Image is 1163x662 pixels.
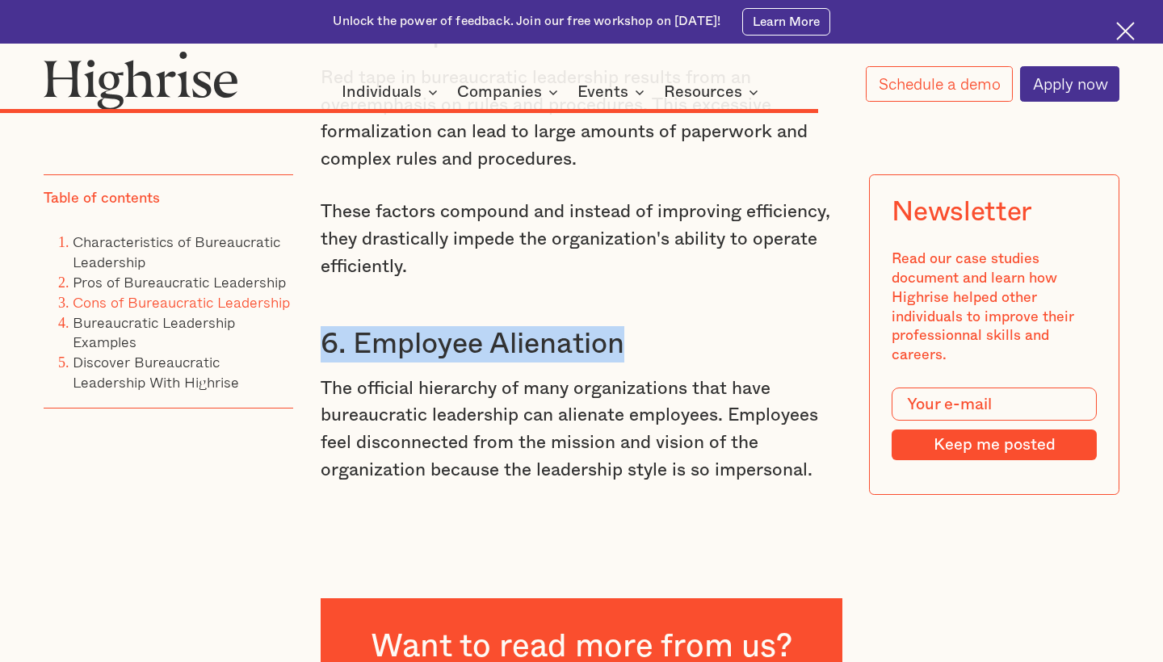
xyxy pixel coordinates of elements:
div: Resources [664,82,742,102]
div: Table of contents [44,190,160,209]
div: Individuals [342,82,422,102]
p: ‍ [321,509,843,537]
p: The official hierarchy of many organizations that have bureaucratic leadership can alienate emplo... [321,375,843,484]
img: Highrise logo [44,51,238,110]
div: Resources [664,82,763,102]
a: Learn More [742,8,829,36]
input: Keep me posted [892,430,1097,461]
div: Events [577,82,628,102]
a: Pros of Bureaucratic Leadership [73,270,286,293]
a: Discover Bureaucratic Leadership With Highrise [73,351,239,394]
img: Cross icon [1116,22,1135,40]
a: Bureaucratic Leadership Examples [73,311,235,354]
a: Cons of Bureaucratic Leadership [73,291,290,313]
p: Red tape in bureaucratic leadership results from an overemphasis on rules and procedures. This ex... [321,65,843,174]
div: Read our case studies document and learn how Highrise helped other individuals to improve their p... [892,250,1097,367]
div: Events [577,82,649,102]
form: Modal Form [892,388,1097,461]
div: Companies [457,82,563,102]
div: Individuals [342,82,443,102]
input: Your e-mail [892,388,1097,421]
a: Characteristics of Bureaucratic Leadership [73,230,280,273]
div: Companies [457,82,542,102]
h3: 6. Employee Alienation [321,326,843,362]
div: Newsletter [892,197,1033,228]
p: These factors compound and instead of improving efficiency, they drastically impede the organizat... [321,199,843,280]
div: Unlock the power of feedback. Join our free workshop on [DATE]! [333,13,720,30]
a: Schedule a demo [866,66,1012,102]
a: Apply now [1020,66,1119,102]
